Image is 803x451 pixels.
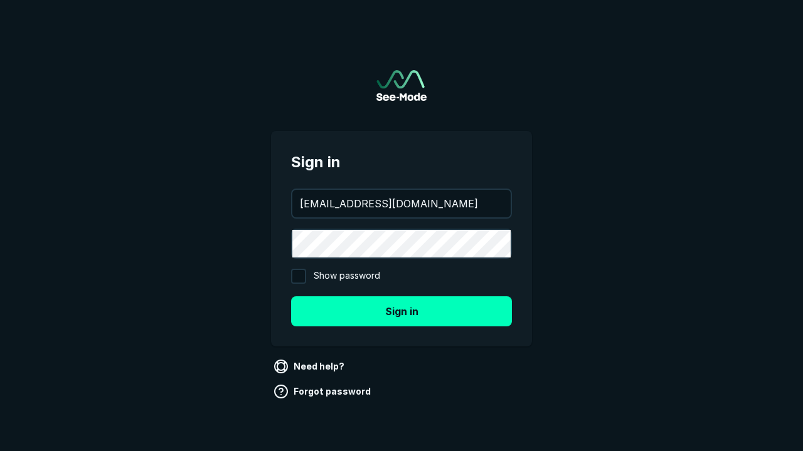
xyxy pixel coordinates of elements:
[291,151,512,174] span: Sign in
[271,381,376,402] a: Forgot password
[314,269,380,284] span: Show password
[271,356,349,376] a: Need help?
[376,70,427,101] a: Go to sign in
[292,190,511,217] input: your@email.com
[376,70,427,101] img: See-Mode Logo
[291,296,512,326] button: Sign in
